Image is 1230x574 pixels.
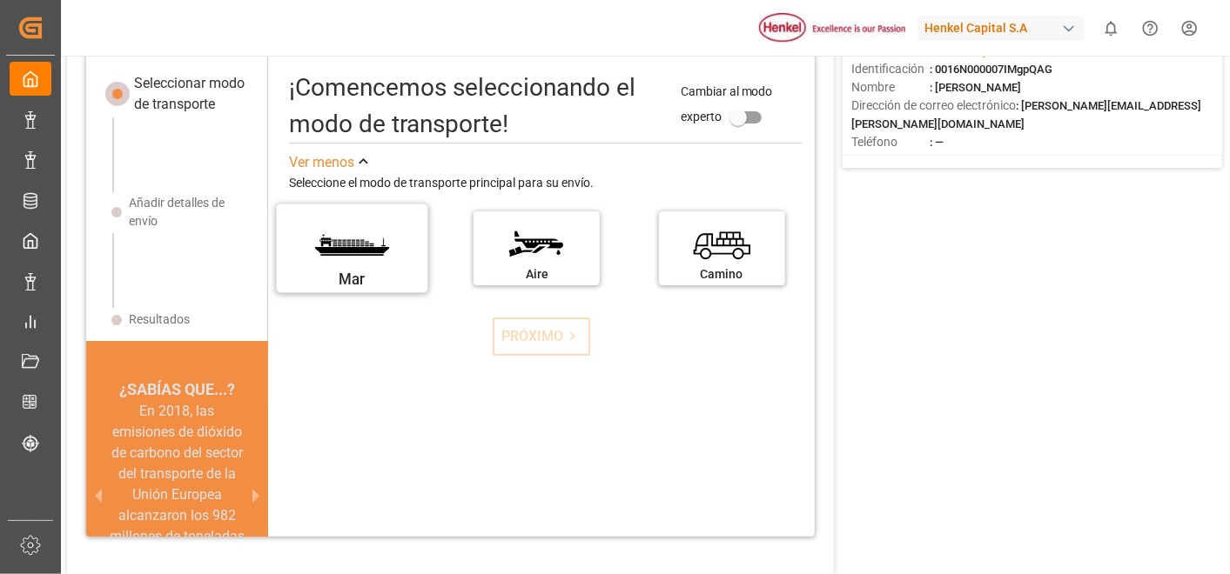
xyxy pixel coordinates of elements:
span: : [PERSON_NAME][EMAIL_ADDRESS][PERSON_NAME][DOMAIN_NAME] [851,99,1201,130]
span: Teléfono [851,133,930,151]
div: Resultados [129,310,190,329]
button: mostrar 0 notificaciones nuevas [1092,9,1131,48]
span: Cambiar al modo experto [681,84,773,123]
div: Mar [286,269,417,290]
div: Seleccione el modo de transporte principal para su envío. [289,173,803,194]
span: Identificación [851,60,930,78]
button: Centro de ayuda [1131,9,1170,48]
div: Camino [668,265,776,284]
span: : — [930,136,944,149]
span: : [PERSON_NAME] [930,81,1021,94]
button: Henkel Capital S.A [917,11,1092,44]
font: Henkel Capital S.A [924,19,1027,37]
button: PRÓXIMO [493,317,590,356]
span: :Expedidor [931,154,983,167]
img: Henkel%20logo.jpg_1689854090.jpg [759,13,905,43]
span: : 0016N000007IMgpQAG [930,63,1052,76]
div: Añadir detalles de envío [129,194,255,230]
div: ¿SABÍAS QUE...? [86,377,268,401]
font: PRÓXIMO [501,326,563,347]
span: Dirección de correo electrónico [851,97,1016,115]
div: Let's start by selecting the mode of transport! [289,70,663,143]
span: Tipo de cuenta [851,151,931,170]
div: Seleccionar modo de transporte [134,73,255,115]
div: Aire [482,265,591,284]
div: Ver menos [289,152,354,173]
span: Nombre [851,78,930,97]
div: En 2018, las emisiones de dióxido de carbono del sector del transporte de la Unión Europea alcanz... [107,401,247,568]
